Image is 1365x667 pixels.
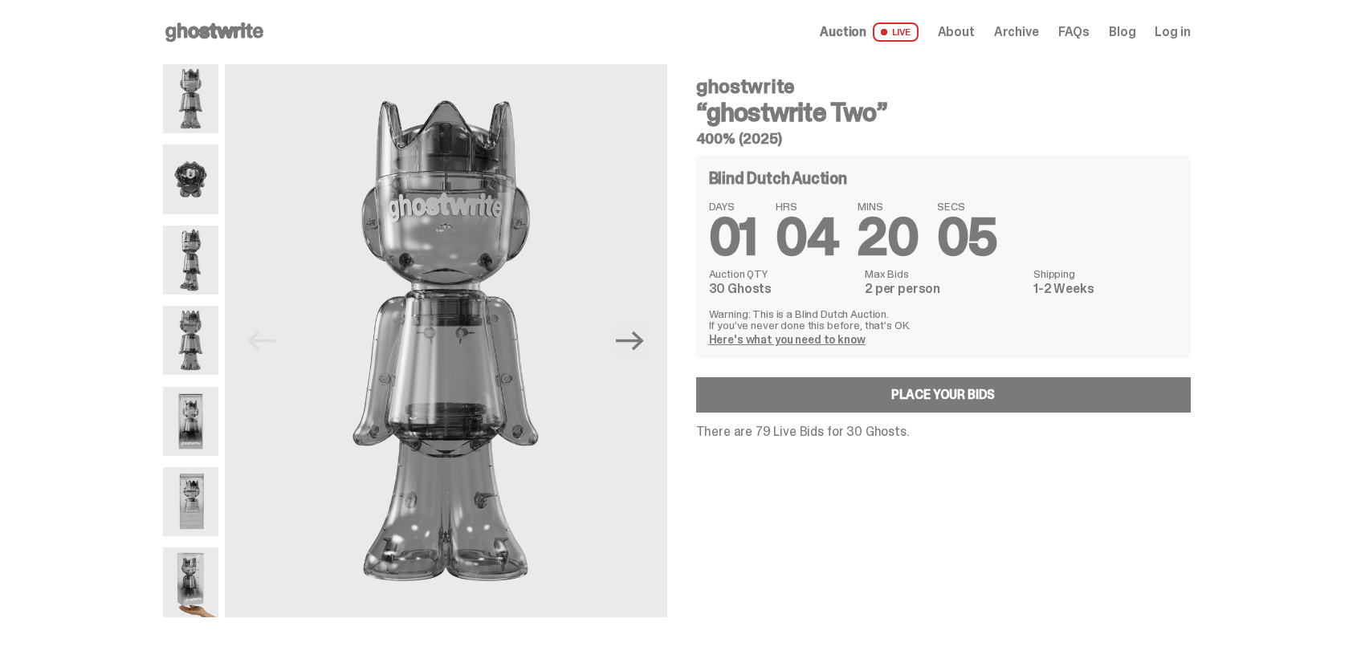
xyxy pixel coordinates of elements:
[709,308,1178,331] p: Warning: This is a Blind Dutch Auction. If you’ve never done this before, that’s OK.
[865,283,1024,295] dd: 2 per person
[776,201,838,212] span: HRS
[709,201,757,212] span: DAYS
[938,26,975,39] a: About
[696,100,1191,125] h3: “ghostwrite Two”
[696,77,1191,96] h4: ghostwrite
[820,26,866,39] span: Auction
[709,204,757,270] span: 01
[163,306,218,375] img: ghostwrite_Two_8.png
[709,283,855,295] dd: 30 Ghosts
[873,22,919,42] span: LIVE
[858,204,918,270] span: 20
[709,332,866,347] a: Here's what you need to know
[225,64,667,617] img: ghostwrite_Two_1.png
[1155,26,1190,39] a: Log in
[163,467,218,536] img: ghostwrite_Two_17.png
[1033,283,1177,295] dd: 1-2 Weeks
[709,170,847,186] h4: Blind Dutch Auction
[709,268,855,279] dt: Auction QTY
[696,425,1191,438] p: There are 79 Live Bids for 30 Ghosts.
[163,144,218,214] img: ghostwrite_Two_13.png
[163,64,218,133] img: ghostwrite_Two_1.png
[1033,268,1177,279] dt: Shipping
[865,268,1024,279] dt: Max Bids
[163,547,218,616] img: ghostwrite_Two_Last.png
[696,377,1191,413] a: Place your Bids
[776,204,838,270] span: 04
[696,132,1191,146] h5: 400% (2025)
[1109,26,1135,39] a: Blog
[163,226,218,295] img: ghostwrite_Two_2.png
[937,204,997,270] span: 05
[937,201,997,212] span: SECS
[858,201,918,212] span: MINS
[163,387,218,456] img: ghostwrite_Two_14.png
[613,323,648,358] button: Next
[820,22,918,42] a: Auction LIVE
[994,26,1039,39] a: Archive
[1058,26,1090,39] a: FAQs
